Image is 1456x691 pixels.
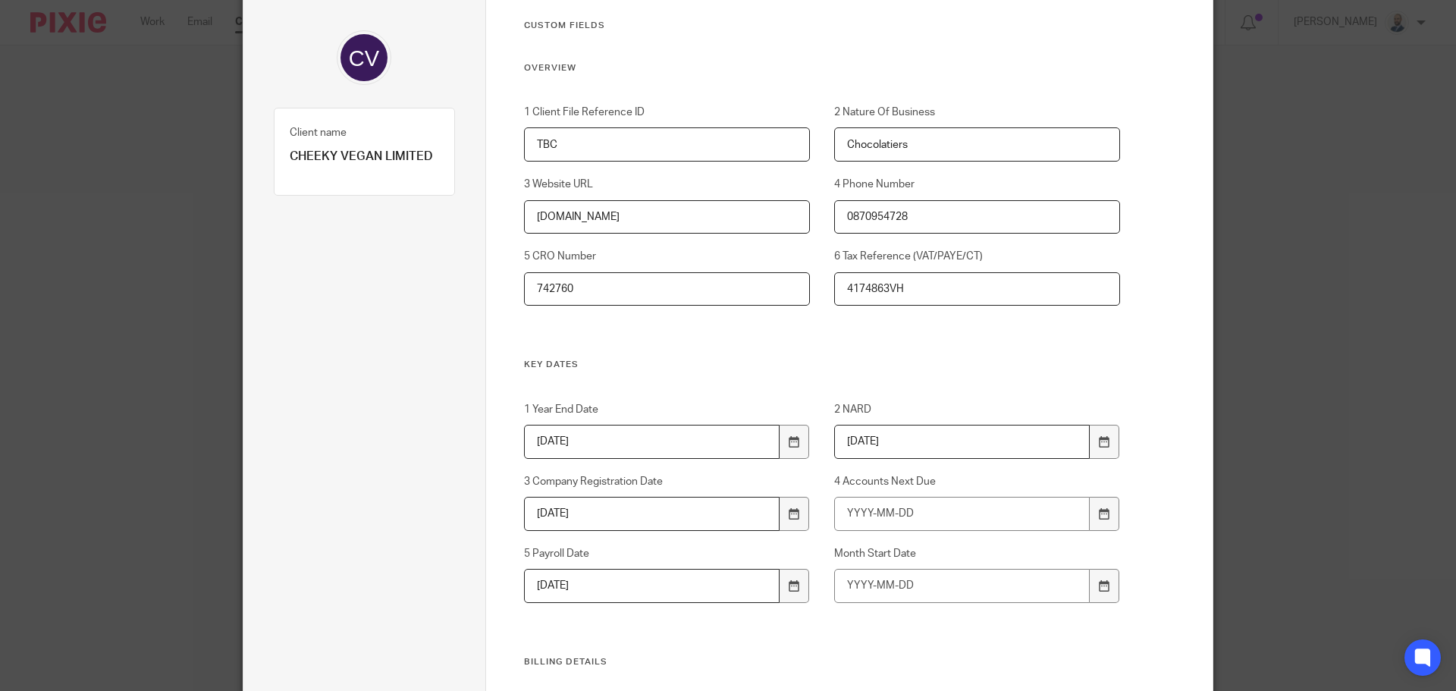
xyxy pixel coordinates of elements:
input: YYYY-MM-DD [524,425,780,459]
label: 1 Client File Reference ID [524,105,811,120]
label: 2 Nature Of Business [834,105,1121,120]
input: YYYY-MM-DD [524,497,780,531]
label: 1 Year End Date [524,402,811,417]
label: 3 Company Registration Date [524,474,811,489]
h3: Key Dates [524,359,1121,371]
label: 4 Accounts Next Due [834,474,1121,489]
input: YYYY-MM-DD [834,425,1090,459]
label: 5 CRO Number [524,249,811,264]
img: svg%3E [337,30,391,85]
label: Month Start Date [834,546,1121,561]
label: 2 NARD [834,402,1121,417]
label: 3 Website URL [524,177,811,192]
input: YYYY-MM-DD [834,497,1090,531]
label: 5 Payroll Date [524,546,811,561]
label: 6 Tax Reference (VAT/PAYE/CT) [834,249,1121,264]
h3: Billing Details [524,656,1121,668]
p: CHEEKY VEGAN LIMITED [290,149,439,165]
h3: Custom fields [524,20,1121,32]
input: YYYY-MM-DD [524,569,780,603]
h3: Overview [524,62,1121,74]
input: YYYY-MM-DD [834,569,1090,603]
label: Client name [290,125,347,140]
label: 4 Phone Number [834,177,1121,192]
